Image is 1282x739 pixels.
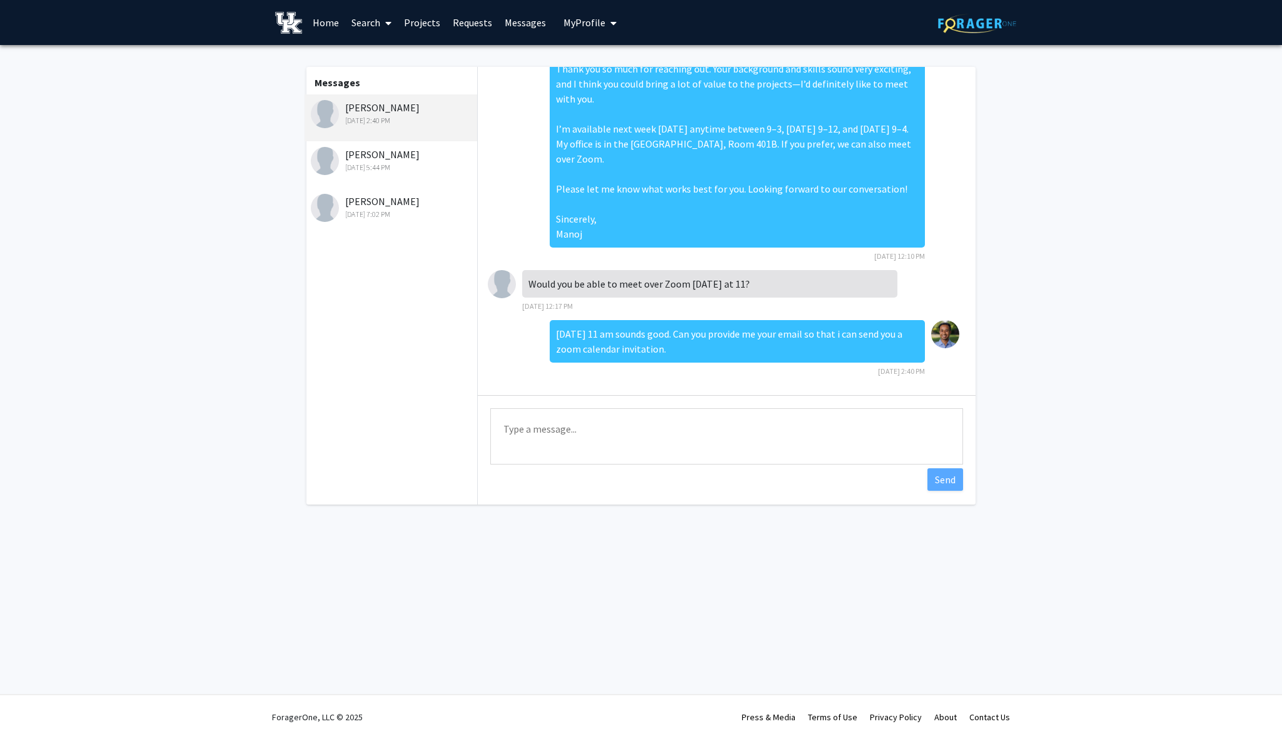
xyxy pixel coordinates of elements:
[311,147,474,173] div: [PERSON_NAME]
[550,320,925,363] div: [DATE] 11 am sounds good. Can you provide me your email so that i can send you a zoom calendar in...
[275,12,302,34] img: University of Kentucky Logo
[934,711,957,723] a: About
[550,25,925,248] div: Hi [PERSON_NAME], Thank you so much for reaching out. Your background and skills sound very excit...
[306,1,345,44] a: Home
[808,711,857,723] a: Terms of Use
[311,147,339,175] img: Ghadir Zannoun
[931,320,959,348] img: Manoj Sapkota
[522,270,897,298] div: Would you be able to meet over Zoom [DATE] at 11?
[522,301,573,311] span: [DATE] 12:17 PM
[490,408,963,465] textarea: Message
[870,711,922,723] a: Privacy Policy
[969,711,1010,723] a: Contact Us
[311,162,474,173] div: [DATE] 5:44 PM
[398,1,447,44] a: Projects
[447,1,498,44] a: Requests
[311,115,474,126] div: [DATE] 2:40 PM
[742,711,795,723] a: Press & Media
[878,366,925,376] span: [DATE] 2:40 PM
[311,194,474,220] div: [PERSON_NAME]
[311,209,474,220] div: [DATE] 7:02 PM
[315,76,360,89] b: Messages
[345,1,398,44] a: Search
[938,14,1016,33] img: ForagerOne Logo
[927,468,963,491] button: Send
[311,100,339,128] img: James Rollason
[874,251,925,261] span: [DATE] 12:10 PM
[498,1,552,44] a: Messages
[563,16,605,29] span: My Profile
[311,100,474,126] div: [PERSON_NAME]
[9,683,53,730] iframe: Chat
[488,270,516,298] img: James Rollason
[272,695,363,739] div: ForagerOne, LLC © 2025
[311,194,339,222] img: Vivek Mohan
